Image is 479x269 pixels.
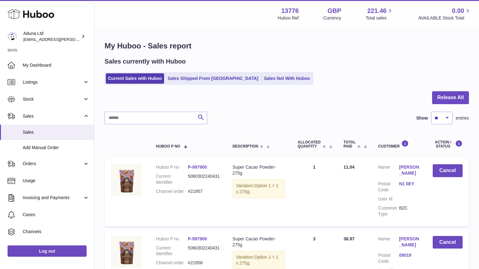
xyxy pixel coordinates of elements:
div: Customer [378,140,420,149]
span: Sales [23,113,83,119]
div: Action / Status [433,140,463,149]
dt: Postal Code [378,252,399,264]
span: Huboo P no [156,144,180,149]
button: Cancel [433,164,463,177]
span: Usage [23,178,89,184]
dt: Channel order [156,260,188,266]
img: SUPER-CACAO-POWDER-POUCH-FOP-CHALK.jpg [111,236,142,267]
h2: Sales currently with Huboo [105,57,186,66]
dt: Channel order [156,188,188,194]
span: Total sales [366,15,394,21]
a: Sales Shipped From [GEOGRAPHIC_DATA] [165,73,260,84]
span: Invoicing and Payments [23,195,83,201]
h1: My Huboo - Sales report [105,41,469,51]
a: 221.46 Total sales [366,7,394,21]
dt: Customer Type [378,205,399,217]
a: Log out [8,245,87,257]
dt: User Id [378,196,399,202]
span: 221.46 [367,7,386,15]
a: 0.00 AVAILABLE Stock Total [418,7,471,21]
span: Listings [23,79,83,85]
dt: Huboo P no [156,164,188,170]
div: Super Cacao Powder- 275g [232,236,285,248]
button: Cancel [433,236,463,249]
a: Current Sales with Huboo [106,73,164,84]
div: Variation: [232,179,285,198]
div: Currency [323,15,341,21]
span: AVAILABLE Stock Total [418,15,471,21]
a: 08019 [399,252,420,258]
span: Description [232,144,258,149]
dd: 5060302240431 [188,245,220,257]
dt: Current identifier [156,173,188,185]
img: deborahe.kamara@aduna.com [8,32,17,41]
span: 11.04 [344,165,355,170]
span: Option 1 = 1 x 275g; [236,183,278,194]
span: Total paid [344,140,356,149]
span: My Dashboard [23,62,89,68]
strong: GBP [328,7,341,15]
span: 38.97 [344,236,355,241]
a: Sales Not With Huboo [262,73,312,84]
span: Add Manual Order [23,145,89,151]
button: Release All [432,91,469,104]
strong: 13776 [281,7,299,15]
div: Aduna Ltd [23,31,80,42]
dt: Name [378,236,399,249]
span: Orders [23,161,83,167]
dd: 5060302240431 [188,173,220,185]
dd: #21957 [188,188,220,194]
dt: Huboo P no [156,236,188,242]
a: [PERSON_NAME] [399,164,420,176]
a: P-997900 [188,165,207,170]
div: Huboo Ref [278,15,299,21]
span: Option 1 = 1 x 275g; [236,255,278,266]
div: Super Cacao Powder- 275g [232,164,285,176]
span: [EMAIL_ADDRESS][PERSON_NAME][PERSON_NAME][DOMAIN_NAME] [23,37,160,42]
span: Cases [23,212,89,218]
img: SUPER-CACAO-POWDER-POUCH-FOP-CHALK.jpg [111,164,142,196]
dd: B2C [399,205,420,217]
dt: Current identifier [156,245,188,257]
label: Show [416,115,428,121]
dt: Postal Code [378,181,399,193]
span: entries [456,115,469,121]
span: Sales [23,129,89,135]
span: Stock [23,96,83,102]
td: 1 [291,158,337,226]
span: ALLOCATED Quantity [298,140,321,149]
dd: #21956 [188,260,220,266]
span: Channels [23,229,89,235]
a: N1 0EY [399,181,420,187]
span: 0.00 [452,7,464,15]
a: [PERSON_NAME] [399,236,420,248]
dt: Name [378,164,399,178]
a: P-997900 [188,236,207,241]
